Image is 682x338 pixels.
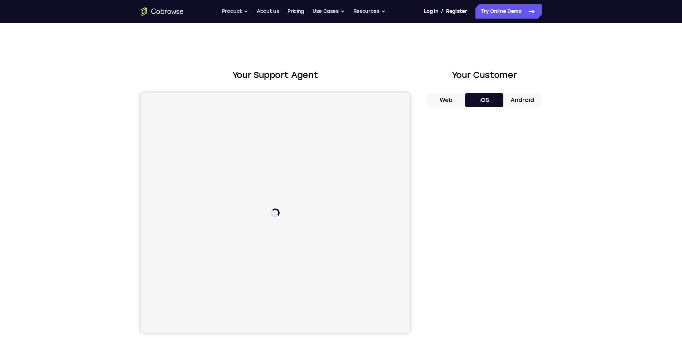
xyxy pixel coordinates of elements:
[427,69,542,82] h2: Your Customer
[141,69,410,82] h2: Your Support Agent
[257,4,279,19] a: About us
[446,4,467,19] a: Register
[353,4,386,19] button: Resources
[475,4,542,19] a: Try Online Demo
[465,93,503,107] button: iOS
[424,4,438,19] a: Log In
[503,93,542,107] button: Android
[141,7,184,16] a: Go to the home page
[287,4,304,19] a: Pricing
[141,93,410,333] iframe: Agent
[427,93,465,107] button: Web
[222,4,248,19] button: Product
[441,7,443,16] span: /
[313,4,345,19] button: Use Cases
